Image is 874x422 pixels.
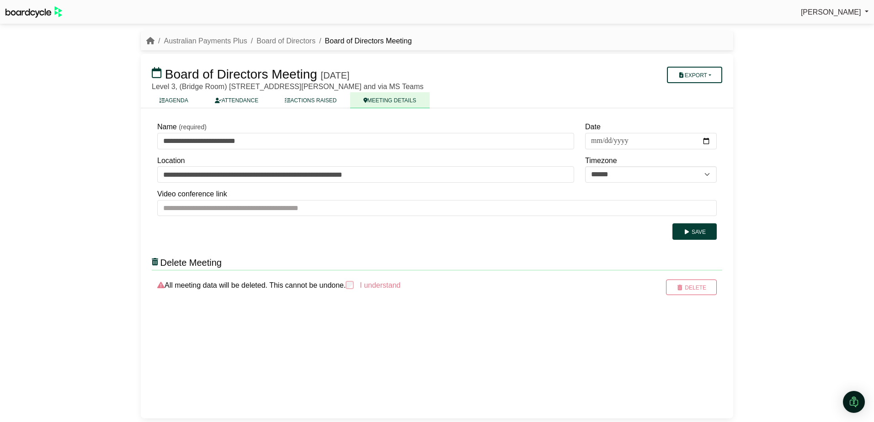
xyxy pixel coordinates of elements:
label: Timezone [585,155,617,167]
a: ATTENDANCE [202,92,272,108]
label: Video conference link [157,188,227,200]
span: [PERSON_NAME] [801,8,861,16]
div: [DATE] [321,70,350,81]
a: AGENDA [146,92,202,108]
label: Date [585,121,601,133]
label: Location [157,155,185,167]
div: Open Intercom Messenger [843,391,865,413]
button: Export [667,67,722,83]
a: Australian Payments Plus [164,37,247,45]
div: All meeting data will be deleted. This cannot be undone. [152,280,627,295]
span: Board of Directors Meeting [165,67,317,81]
li: Board of Directors Meeting [315,35,412,47]
a: MEETING DETAILS [350,92,430,108]
a: Board of Directors [256,37,315,45]
img: BoardcycleBlackGreen-aaafeed430059cb809a45853b8cf6d952af9d84e6e89e1f1685b34bfd5cb7d64.svg [5,6,62,18]
a: [PERSON_NAME] [801,6,869,18]
button: Delete [666,280,717,295]
button: Save [672,223,717,240]
label: Name [157,121,177,133]
span: Level 3, (Bridge Room) [STREET_ADDRESS][PERSON_NAME] and via MS Teams [152,83,424,90]
a: ACTIONS RAISED [272,92,350,108]
label: I understand [359,280,400,291]
span: Delete Meeting [160,258,222,268]
nav: breadcrumb [146,35,412,47]
small: (required) [179,123,207,131]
